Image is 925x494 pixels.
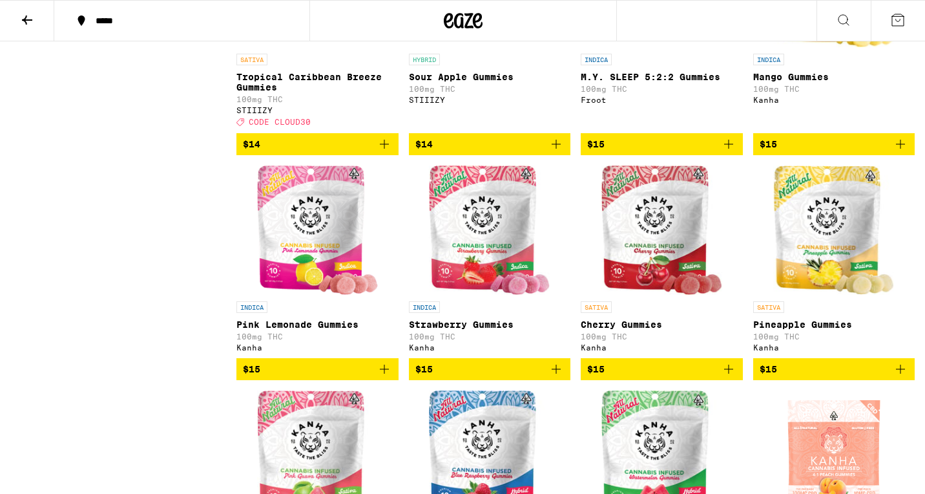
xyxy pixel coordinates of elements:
[409,301,440,313] p: INDICA
[409,166,571,358] a: Open page for Strawberry Gummies from Kanha
[236,343,399,352] div: Kanha
[581,301,612,313] p: SATIVA
[249,118,311,127] span: CODE CLOUD30
[753,72,915,82] p: Mango Gummies
[601,166,722,295] img: Kanha - Cherry Gummies
[753,85,915,93] p: 100mg THC
[753,319,915,330] p: Pineapple Gummies
[236,301,267,313] p: INDICA
[236,332,399,341] p: 100mg THC
[409,343,571,352] div: Kanha
[236,54,267,65] p: SATIVA
[581,54,612,65] p: INDICA
[753,166,915,358] a: Open page for Pineapple Gummies from Kanha
[581,332,743,341] p: 100mg THC
[587,139,605,149] span: $15
[236,133,399,155] button: Add to bag
[753,54,784,65] p: INDICA
[753,343,915,352] div: Kanha
[409,54,440,65] p: HYBRID
[236,95,399,103] p: 100mg THC
[581,319,743,330] p: Cherry Gummies
[760,139,777,149] span: $15
[753,332,915,341] p: 100mg THC
[415,139,433,149] span: $14
[236,106,399,114] div: STIIIZY
[581,72,743,82] p: M.Y. SLEEP 5:2:2 Gummies
[8,9,93,19] span: Hi. Need any help?
[409,332,571,341] p: 100mg THC
[236,72,399,92] p: Tropical Caribbean Breeze Gummies
[243,364,260,374] span: $15
[587,364,605,374] span: $15
[753,133,915,155] button: Add to bag
[236,358,399,380] button: Add to bag
[409,72,571,82] p: Sour Apple Gummies
[409,96,571,104] div: STIIIZY
[257,166,378,295] img: Kanha - Pink Lemonade Gummies
[773,166,894,295] img: Kanha - Pineapple Gummies
[581,358,743,380] button: Add to bag
[581,85,743,93] p: 100mg THC
[243,139,260,149] span: $14
[415,364,433,374] span: $15
[409,319,571,330] p: Strawberry Gummies
[236,319,399,330] p: Pink Lemonade Gummies
[581,133,743,155] button: Add to bag
[760,364,777,374] span: $15
[429,166,550,295] img: Kanha - Strawberry Gummies
[236,166,399,358] a: Open page for Pink Lemonade Gummies from Kanha
[409,133,571,155] button: Add to bag
[581,166,743,358] a: Open page for Cherry Gummies from Kanha
[581,343,743,352] div: Kanha
[581,96,743,104] div: Froot
[409,85,571,93] p: 100mg THC
[753,96,915,104] div: Kanha
[753,358,915,380] button: Add to bag
[409,358,571,380] button: Add to bag
[753,301,784,313] p: SATIVA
